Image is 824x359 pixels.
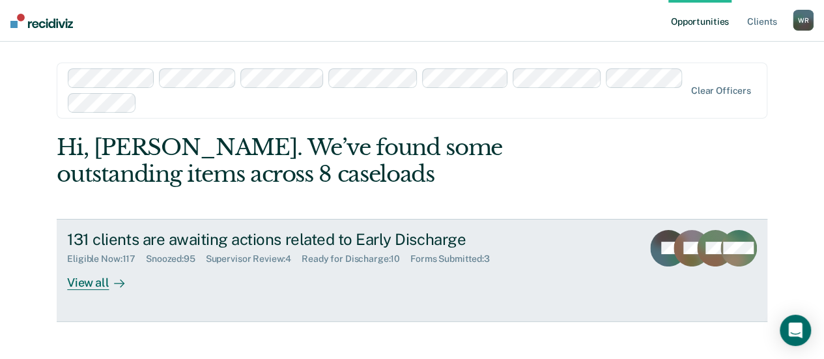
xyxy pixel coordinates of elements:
div: W R [793,10,814,31]
div: Forms Submitted : 3 [410,253,500,265]
div: Snoozed : 95 [146,253,206,265]
div: Open Intercom Messenger [780,315,811,346]
div: Eligible Now : 117 [67,253,146,265]
div: Clear officers [691,85,751,96]
div: Ready for Discharge : 10 [302,253,410,265]
div: Supervisor Review : 4 [206,253,302,265]
div: Hi, [PERSON_NAME]. We’ve found some outstanding items across 8 caseloads [57,134,625,188]
img: Recidiviz [10,14,73,28]
div: View all [67,265,140,290]
button: WR [793,10,814,31]
div: 131 clients are awaiting actions related to Early Discharge [67,230,524,249]
a: 131 clients are awaiting actions related to Early DischargeEligible Now:117Snoozed:95Supervisor R... [57,219,767,322]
